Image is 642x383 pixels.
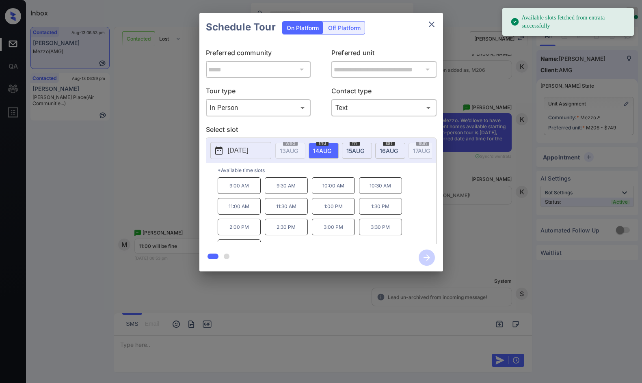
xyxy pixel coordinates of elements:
div: date-select [309,143,339,159]
div: In Person [208,101,309,114]
p: Contact type [331,86,437,99]
p: *Available time slots [218,163,436,177]
span: 14 AUG [313,147,331,154]
p: 10:00 AM [312,177,355,194]
p: 2:00 PM [218,219,261,235]
span: thu [316,141,329,146]
p: 11:00 AM [218,198,261,215]
p: [DATE] [228,146,249,155]
span: 16 AUG [380,147,398,154]
div: date-select [342,143,372,159]
p: 11:30 AM [265,198,308,215]
p: Select slot [206,125,437,138]
span: sat [383,141,395,146]
div: Available slots fetched from entrata successfully [510,11,627,33]
button: btn-next [414,247,440,268]
span: 15 AUG [346,147,364,154]
p: 1:00 PM [312,198,355,215]
p: 10:30 AM [359,177,402,194]
div: On Platform [283,22,323,34]
h2: Schedule Tour [199,13,282,41]
span: fri [350,141,360,146]
p: 9:30 AM [265,177,308,194]
button: [DATE] [210,142,271,159]
p: 3:30 PM [359,219,402,235]
p: Tour type [206,86,311,99]
p: 4:00 PM [218,239,261,256]
p: 2:30 PM [265,219,308,235]
div: Text [333,101,434,114]
p: 3:00 PM [312,219,355,235]
p: 1:30 PM [359,198,402,215]
div: date-select [375,143,405,159]
button: close [424,16,440,32]
p: 9:00 AM [218,177,261,194]
p: Preferred unit [331,48,437,61]
p: Preferred community [206,48,311,61]
div: Off Platform [324,22,365,34]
